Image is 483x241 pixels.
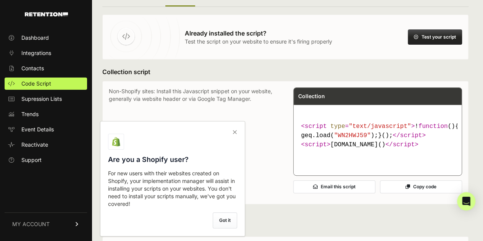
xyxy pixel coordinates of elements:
[293,180,375,193] button: Email this script
[418,123,448,130] span: function
[21,65,44,72] span: Contacts
[298,119,457,152] code: [DOMAIN_NAME]()
[380,180,462,193] button: Copy code
[305,141,327,148] span: script
[393,132,426,139] span: </ >
[185,38,332,45] p: Test the script on your website to ensure it's firing properly
[305,123,327,130] span: script
[393,141,415,148] span: script
[21,126,54,133] span: Event Details
[294,88,462,105] div: Collection
[111,137,121,146] img: Shopify
[334,132,371,139] span: "WN2HWJ59"
[21,34,49,42] span: Dashboard
[21,141,48,149] span: Reactivate
[12,220,50,228] span: MY ACCOUNT
[5,93,87,105] a: Supression Lists
[21,49,51,57] span: Integrations
[109,87,278,198] p: Non-Shopify sites: Install this Javascript snippet on your website, generally via website header ...
[5,62,87,74] a: Contacts
[5,154,87,166] a: Support
[5,78,87,90] a: Code Script
[102,67,468,76] h3: Collection script
[408,29,462,45] button: Test your script
[400,132,422,139] span: script
[185,29,332,38] h3: Already installed the script?
[5,32,87,44] a: Dashboard
[330,123,345,130] span: type
[301,141,331,148] span: < >
[5,47,87,59] a: Integrations
[418,123,455,130] span: ( )
[5,123,87,136] a: Event Details
[5,139,87,151] a: Reactivate
[5,108,87,120] a: Trends
[385,141,418,148] span: </ >
[21,156,42,164] span: Support
[213,212,237,228] label: Got it
[349,123,411,130] span: "text/javascript"
[21,95,62,103] span: Supression Lists
[21,110,39,118] span: Trends
[301,123,415,130] span: < = >
[108,170,237,208] p: For new users with their websites created on Shopify, your implementation manager will assist in ...
[25,12,68,16] img: Retention.com
[102,223,468,232] h3: Suppression script
[5,212,87,236] a: MY ACCOUNT
[21,80,51,87] span: Code Script
[108,154,237,165] h3: Are you a Shopify user?
[457,192,475,210] div: Open Intercom Messenger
